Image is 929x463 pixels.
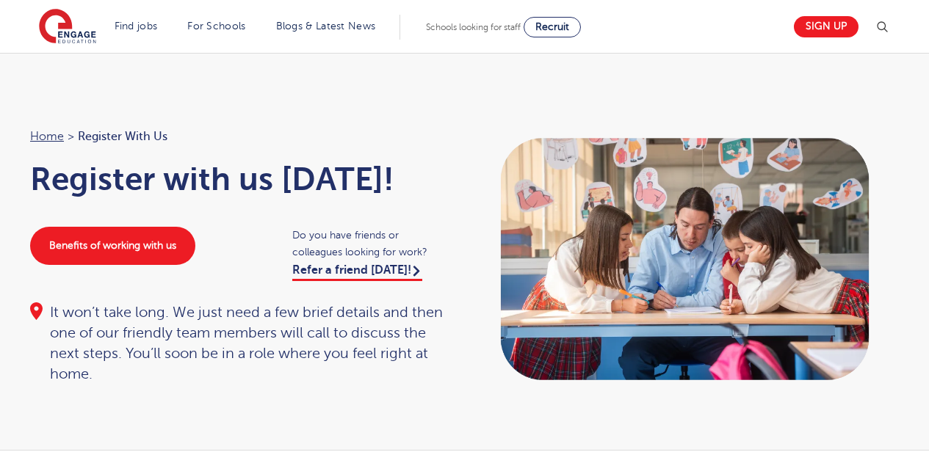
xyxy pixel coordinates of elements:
a: Recruit [524,17,581,37]
img: Engage Education [39,9,96,45]
span: Do you have friends or colleagues looking for work? [292,227,450,260]
a: Home [30,130,64,143]
a: Refer a friend [DATE]! [292,263,422,281]
span: > [68,130,74,143]
a: For Schools [187,21,245,32]
nav: breadcrumb [30,127,450,146]
span: Schools looking for staff [426,22,521,32]
a: Blogs & Latest News [276,21,376,32]
h1: Register with us [DATE]! [30,161,450,197]
span: Register with us [78,127,167,146]
span: Recruit [535,21,569,32]
a: Find jobs [115,21,158,32]
div: It won’t take long. We just need a few brief details and then one of our friendly team members wi... [30,302,450,384]
a: Benefits of working with us [30,227,195,265]
a: Sign up [794,16,858,37]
